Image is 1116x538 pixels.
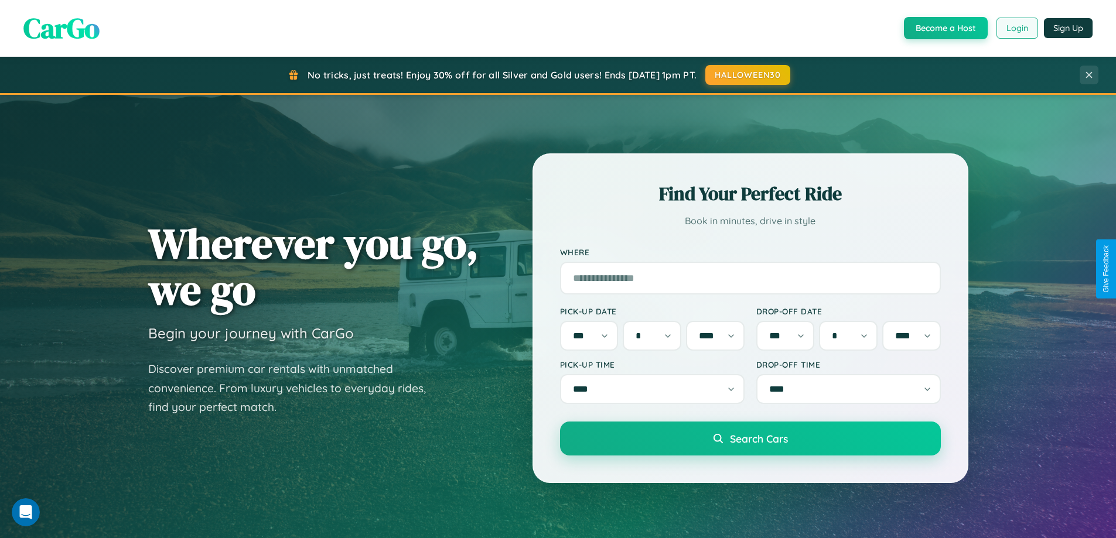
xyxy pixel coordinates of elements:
[756,306,941,316] label: Drop-off Date
[23,9,100,47] span: CarGo
[1102,245,1110,293] div: Give Feedback
[1044,18,1093,38] button: Sign Up
[996,18,1038,39] button: Login
[730,432,788,445] span: Search Cars
[308,69,697,81] span: No tricks, just treats! Enjoy 30% off for all Silver and Gold users! Ends [DATE] 1pm PT.
[12,498,40,526] iframe: Intercom live chat
[904,17,988,39] button: Become a Host
[756,359,941,369] label: Drop-off Time
[560,306,745,316] label: Pick-up Date
[148,359,441,417] p: Discover premium car rentals with unmatched convenience. From luxury vehicles to everyday rides, ...
[560,247,941,257] label: Where
[148,220,479,313] h1: Wherever you go, we go
[560,359,745,369] label: Pick-up Time
[560,181,941,207] h2: Find Your Perfect Ride
[560,422,941,455] button: Search Cars
[148,324,354,342] h3: Begin your journey with CarGo
[705,65,790,85] button: HALLOWEEN30
[560,213,941,229] p: Book in minutes, drive in style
